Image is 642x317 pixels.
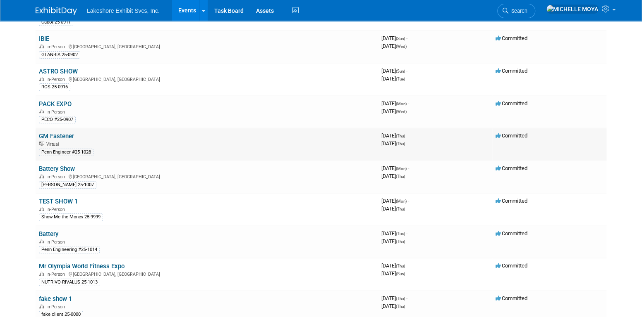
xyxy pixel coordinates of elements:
span: Committed [496,35,527,41]
span: Committed [496,165,527,171]
a: TEST SHOW 1 [39,198,78,205]
div: PECO #25-0907 [39,116,76,123]
span: Virtual [46,142,61,147]
div: NUTRIVO-RIVALUS 25-1013 [39,279,100,286]
span: [DATE] [381,132,407,139]
div: GLANBIA 25-0902 [39,51,80,59]
span: Committed [496,230,527,237]
img: In-Person Event [39,239,44,244]
span: (Tue) [396,232,405,236]
img: In-Person Event [39,44,44,48]
img: In-Person Event [39,272,44,276]
span: - [406,68,407,74]
span: (Sun) [396,36,405,41]
div: Show Me the Money 25-9999 [39,213,103,221]
span: (Sun) [396,272,405,276]
span: [DATE] [381,140,405,147]
span: [DATE] [381,108,407,114]
img: In-Person Event [39,109,44,114]
span: [DATE] [381,43,407,49]
span: - [408,198,409,204]
span: In-Person [46,44,67,50]
span: (Mon) [396,102,407,106]
a: Search [497,4,535,18]
div: [GEOGRAPHIC_DATA], [GEOGRAPHIC_DATA] [39,270,375,277]
span: Committed [496,132,527,139]
span: - [406,295,407,301]
span: [DATE] [381,198,409,204]
span: (Thu) [396,134,405,138]
span: (Mon) [396,166,407,171]
span: (Thu) [396,174,405,179]
img: In-Person Event [39,77,44,81]
span: Committed [496,295,527,301]
span: Search [508,8,527,14]
span: (Thu) [396,264,405,268]
span: [DATE] [381,230,407,237]
a: fake show 1 [39,295,72,303]
span: [DATE] [381,270,405,277]
div: Cabot 25-0911 [39,19,73,26]
a: Battery [39,230,58,238]
div: ROS 25-0916 [39,83,70,91]
span: [DATE] [381,238,405,244]
div: [PERSON_NAME] 25-1007 [39,181,96,189]
span: - [406,263,407,269]
span: [DATE] [381,165,409,171]
span: - [406,230,407,237]
span: (Sun) [396,69,405,73]
img: In-Person Event [39,304,44,308]
img: MICHELLE MOYA [546,5,599,14]
span: (Tue) [396,77,405,81]
a: PACK EXPO [39,100,72,108]
a: GM Fastener [39,132,74,140]
span: [DATE] [381,76,405,82]
span: In-Person [46,207,67,212]
span: (Wed) [396,44,407,49]
div: [GEOGRAPHIC_DATA], [GEOGRAPHIC_DATA] [39,43,375,50]
span: In-Person [46,304,67,310]
span: [DATE] [381,206,405,212]
span: Committed [496,263,527,269]
span: (Thu) [396,296,405,301]
span: In-Person [46,239,67,245]
img: ExhibitDay [36,7,77,15]
span: [DATE] [381,100,409,106]
a: Battery Show [39,165,75,173]
span: (Thu) [396,239,405,244]
span: [DATE] [381,295,407,301]
span: In-Person [46,174,67,180]
div: [GEOGRAPHIC_DATA], [GEOGRAPHIC_DATA] [39,173,375,180]
a: ASTRO SHOW [39,68,78,75]
span: (Thu) [396,142,405,146]
span: [DATE] [381,303,405,309]
span: Committed [496,198,527,204]
span: Committed [496,100,527,106]
img: In-Person Event [39,207,44,211]
a: Mr Olympia World Fitness Expo [39,263,125,270]
span: (Thu) [396,304,405,309]
span: (Wed) [396,109,407,114]
span: [DATE] [381,263,407,269]
div: [GEOGRAPHIC_DATA], [GEOGRAPHIC_DATA] [39,76,375,82]
span: In-Person [46,77,67,82]
span: Lakeshore Exhibit Svcs, Inc. [87,7,160,14]
span: In-Person [46,272,67,277]
img: Virtual Event [39,142,44,146]
a: IBIE [39,35,49,43]
div: Penn Engineer #25-1028 [39,149,93,156]
span: [DATE] [381,173,405,179]
span: - [408,100,409,106]
span: (Mon) [396,199,407,203]
span: (Thu) [396,207,405,211]
img: In-Person Event [39,174,44,178]
span: - [406,35,407,41]
span: - [406,132,407,139]
span: In-Person [46,109,67,115]
div: Penn Engineering #25-1014 [39,246,100,253]
span: - [408,165,409,171]
span: Committed [496,68,527,74]
span: [DATE] [381,68,407,74]
span: [DATE] [381,35,407,41]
